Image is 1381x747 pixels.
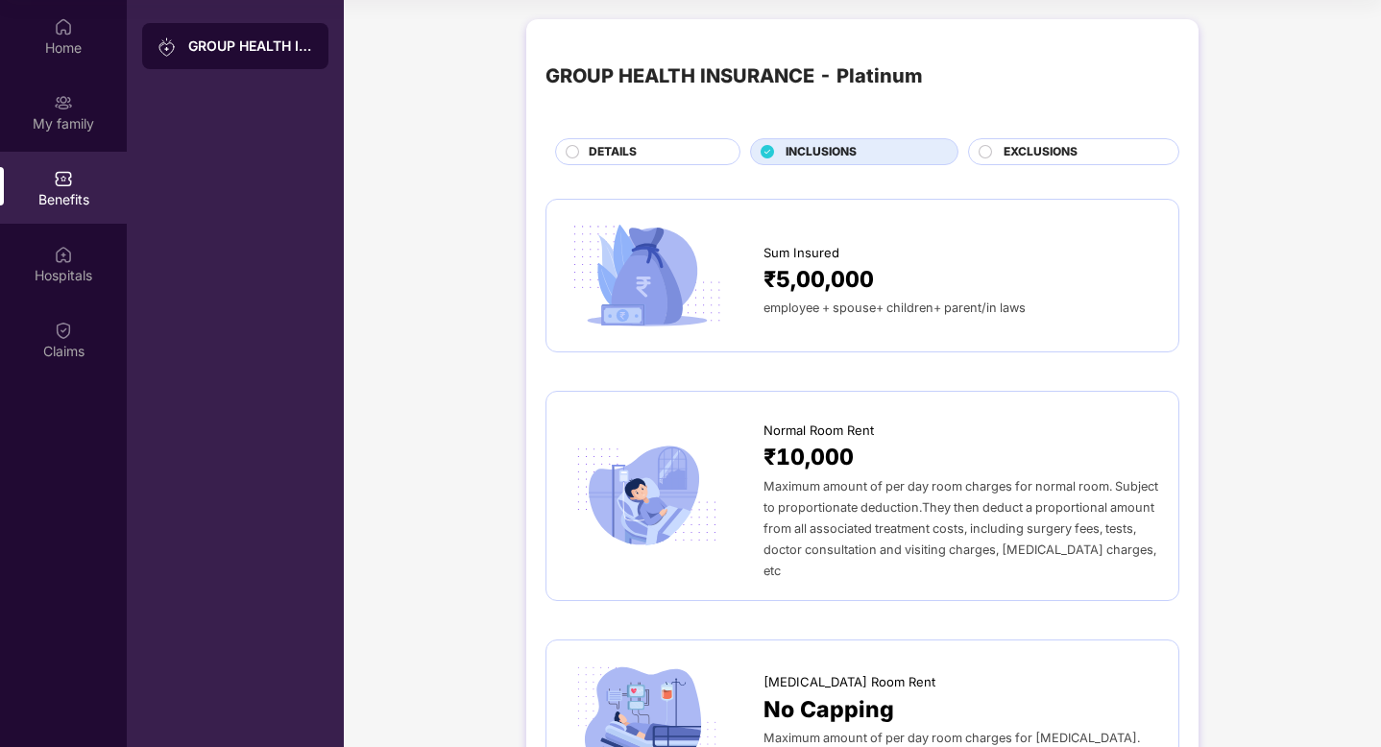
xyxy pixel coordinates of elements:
[545,61,923,91] div: GROUP HEALTH INSURANCE - Platinum
[566,219,728,332] img: icon
[188,36,313,56] div: GROUP HEALTH INSURANCE - Platinum
[763,440,854,474] span: ₹10,000
[763,672,935,691] span: [MEDICAL_DATA] Room Rent
[54,17,73,36] img: svg+xml;base64,PHN2ZyBpZD0iSG9tZSIgeG1sbnM9Imh0dHA6Ly93d3cudzMub3JnLzIwMDAvc3ZnIiB3aWR0aD0iMjAiIG...
[54,245,73,264] img: svg+xml;base64,PHN2ZyBpZD0iSG9zcGl0YWxzIiB4bWxucz0iaHR0cDovL3d3dy53My5vcmcvMjAwMC9zdmciIHdpZHRoPS...
[589,143,637,161] span: DETAILS
[763,301,1026,315] span: employee + spouse+ children+ parent/in laws
[786,143,857,161] span: INCLUSIONS
[1004,143,1078,161] span: EXCLUSIONS
[763,243,839,262] span: Sum Insured
[566,440,728,553] img: icon
[54,169,73,188] img: svg+xml;base64,PHN2ZyBpZD0iQmVuZWZpdHMiIHhtbG5zPSJodHRwOi8vd3d3LnczLm9yZy8yMDAwL3N2ZyIgd2lkdGg9Ij...
[763,692,894,727] span: No Capping
[54,93,73,112] img: svg+xml;base64,PHN2ZyB3aWR0aD0iMjAiIGhlaWdodD0iMjAiIHZpZXdCb3g9IjAgMCAyMCAyMCIgZmlsbD0ibm9uZSIgeG...
[763,421,874,440] span: Normal Room Rent
[763,262,874,297] span: ₹5,00,000
[763,479,1158,578] span: Maximum amount of per day room charges for normal room. Subject to proportionate deduction.They t...
[54,321,73,340] img: svg+xml;base64,PHN2ZyBpZD0iQ2xhaW0iIHhtbG5zPSJodHRwOi8vd3d3LnczLm9yZy8yMDAwL3N2ZyIgd2lkdGg9IjIwIi...
[157,37,177,57] img: svg+xml;base64,PHN2ZyB3aWR0aD0iMjAiIGhlaWdodD0iMjAiIHZpZXdCb3g9IjAgMCAyMCAyMCIgZmlsbD0ibm9uZSIgeG...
